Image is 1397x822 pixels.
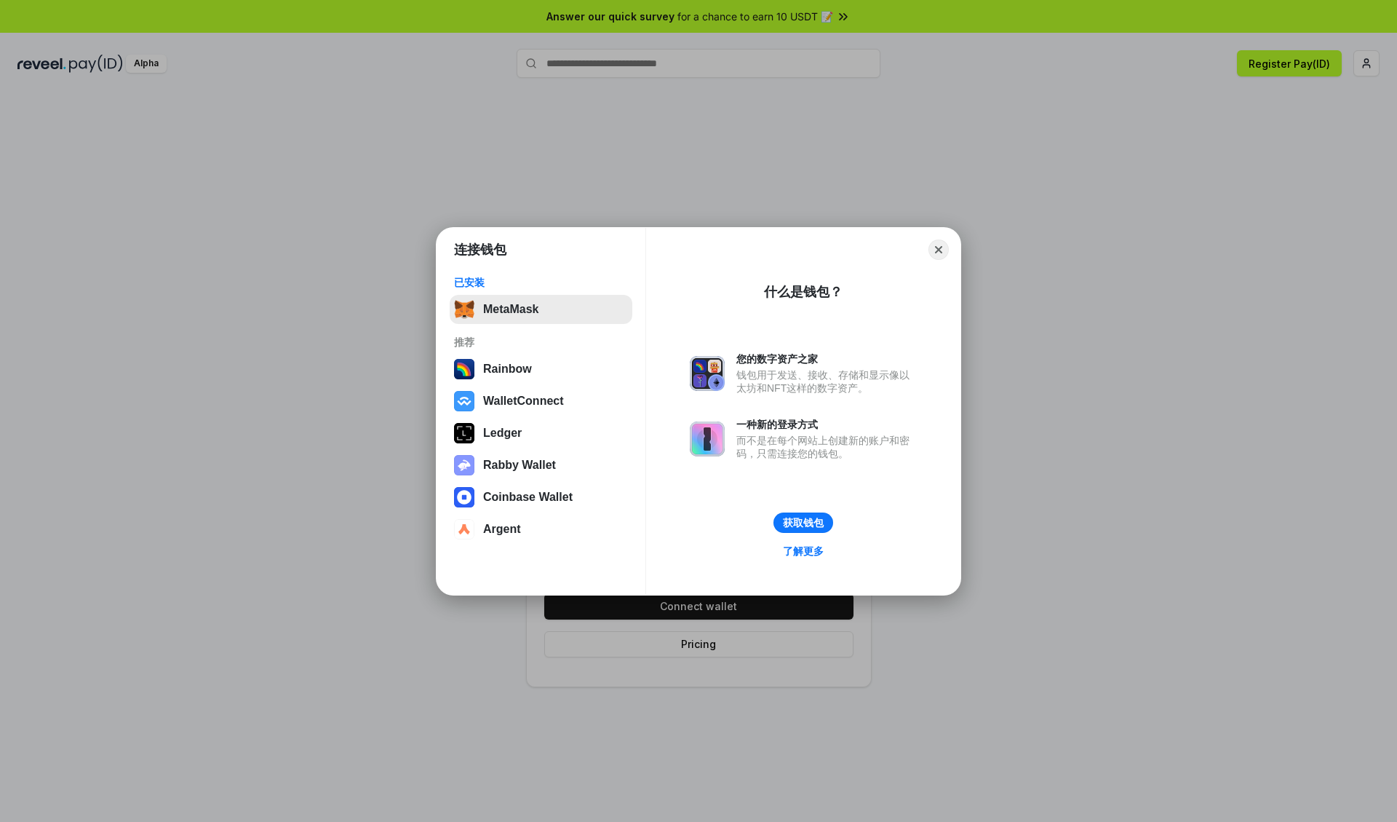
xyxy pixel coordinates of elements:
[450,419,632,448] button: Ledger
[450,355,632,384] button: Rainbow
[783,545,824,558] div: 了解更多
[783,516,824,529] div: 获取钱包
[454,241,506,258] h1: 连接钱包
[450,483,632,512] button: Coinbase Wallet
[736,352,917,365] div: 您的数字资产之家
[483,427,522,440] div: Ledger
[773,513,833,533] button: 获取钱包
[454,336,628,349] div: 推荐
[483,491,573,504] div: Coinbase Wallet
[454,487,474,507] img: svg+xml,%3Csvg%20width%3D%2228%22%20height%3D%2228%22%20viewBox%3D%220%200%2028%2028%22%20fill%3D...
[454,455,474,475] img: svg+xml,%3Csvg%20xmlns%3D%22http%3A%2F%2Fwww.w3.org%2F2000%2Fsvg%22%20fill%3D%22none%22%20viewBox...
[450,451,632,480] button: Rabby Wallet
[454,299,474,320] img: svg+xml,%3Csvg%20fill%3D%22none%22%20height%3D%2233%22%20viewBox%3D%220%200%2035%2033%22%20width%...
[483,363,532,376] div: Rainbow
[928,240,949,260] button: Close
[450,387,632,416] button: WalletConnect
[690,422,725,457] img: svg+xml,%3Csvg%20xmlns%3D%22http%3A%2F%2Fwww.w3.org%2F2000%2Fsvg%22%20fill%3D%22none%22%20viewBox...
[483,523,521,536] div: Argent
[483,303,538,316] div: MetaMask
[483,395,564,408] div: WalletConnect
[454,359,474,379] img: svg+xml,%3Csvg%20width%3D%22120%22%20height%3D%22120%22%20viewBox%3D%220%200%20120%20120%22%20fil...
[764,283,843,301] div: 什么是钱包？
[454,391,474,411] img: svg+xml,%3Csvg%20width%3D%2228%22%20height%3D%2228%22%20viewBox%3D%220%200%2028%2028%22%20fill%3D...
[774,542,832,561] a: 了解更多
[454,423,474,443] img: svg+xml,%3Csvg%20xmlns%3D%22http%3A%2F%2Fwww.w3.org%2F2000%2Fsvg%22%20width%3D%2228%22%20height%3...
[736,418,917,431] div: 一种新的登录方式
[450,515,632,544] button: Argent
[454,519,474,540] img: svg+xml,%3Csvg%20width%3D%2228%22%20height%3D%2228%22%20viewBox%3D%220%200%2028%2028%22%20fill%3D...
[454,276,628,289] div: 已安装
[483,459,556,472] div: Rabby Wallet
[690,356,725,391] img: svg+xml,%3Csvg%20xmlns%3D%22http%3A%2F%2Fwww.w3.org%2F2000%2Fsvg%22%20fill%3D%22none%22%20viewBox...
[450,295,632,324] button: MetaMask
[736,434,917,460] div: 而不是在每个网站上创建新的账户和密码，只需连接您的钱包。
[736,368,917,395] div: 钱包用于发送、接收、存储和显示像以太坊和NFT这样的数字资产。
